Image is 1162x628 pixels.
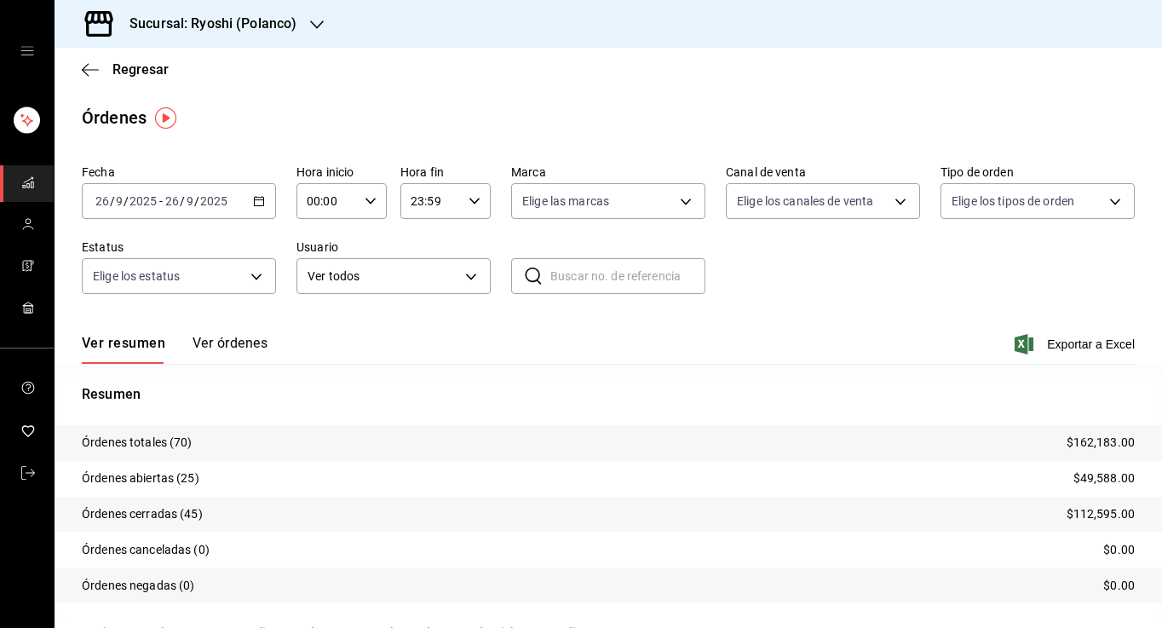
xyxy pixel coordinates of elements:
[522,193,609,210] span: Elige las marcas
[180,194,185,208] span: /
[82,335,267,364] div: navigation tabs
[82,505,203,523] p: Órdenes cerradas (45)
[129,194,158,208] input: ----
[115,194,124,208] input: --
[93,268,180,285] span: Elige los estatus
[82,577,195,595] p: Órdenes negadas (0)
[308,268,459,285] span: Ver todos
[155,107,176,129] img: Tooltip marker
[82,166,276,178] label: Fecha
[550,259,705,293] input: Buscar no. de referencia
[82,470,199,487] p: Órdenes abiertas (25)
[193,335,267,364] button: Ver órdenes
[1067,434,1135,452] p: $162,183.00
[186,194,194,208] input: --
[1067,505,1135,523] p: $112,595.00
[296,166,387,178] label: Hora inicio
[952,193,1074,210] span: Elige los tipos de orden
[164,194,180,208] input: --
[1073,470,1135,487] p: $49,588.00
[726,166,920,178] label: Canal de venta
[82,384,1135,405] p: Resumen
[941,166,1135,178] label: Tipo de orden
[82,335,165,364] button: Ver resumen
[124,194,129,208] span: /
[82,241,276,253] label: Estatus
[194,194,199,208] span: /
[1018,334,1135,354] button: Exportar a Excel
[112,61,169,78] span: Regresar
[737,193,873,210] span: Elige los canales de venta
[82,61,169,78] button: Regresar
[400,166,491,178] label: Hora fin
[1103,541,1135,559] p: $0.00
[296,241,491,253] label: Usuario
[82,105,147,130] div: Órdenes
[95,194,110,208] input: --
[116,14,296,34] h3: Sucursal: Ryoshi (Polanco)
[1103,577,1135,595] p: $0.00
[82,434,193,452] p: Órdenes totales (70)
[199,194,228,208] input: ----
[82,541,210,559] p: Órdenes canceladas (0)
[110,194,115,208] span: /
[20,44,34,58] button: open drawer
[511,166,705,178] label: Marca
[159,194,163,208] span: -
